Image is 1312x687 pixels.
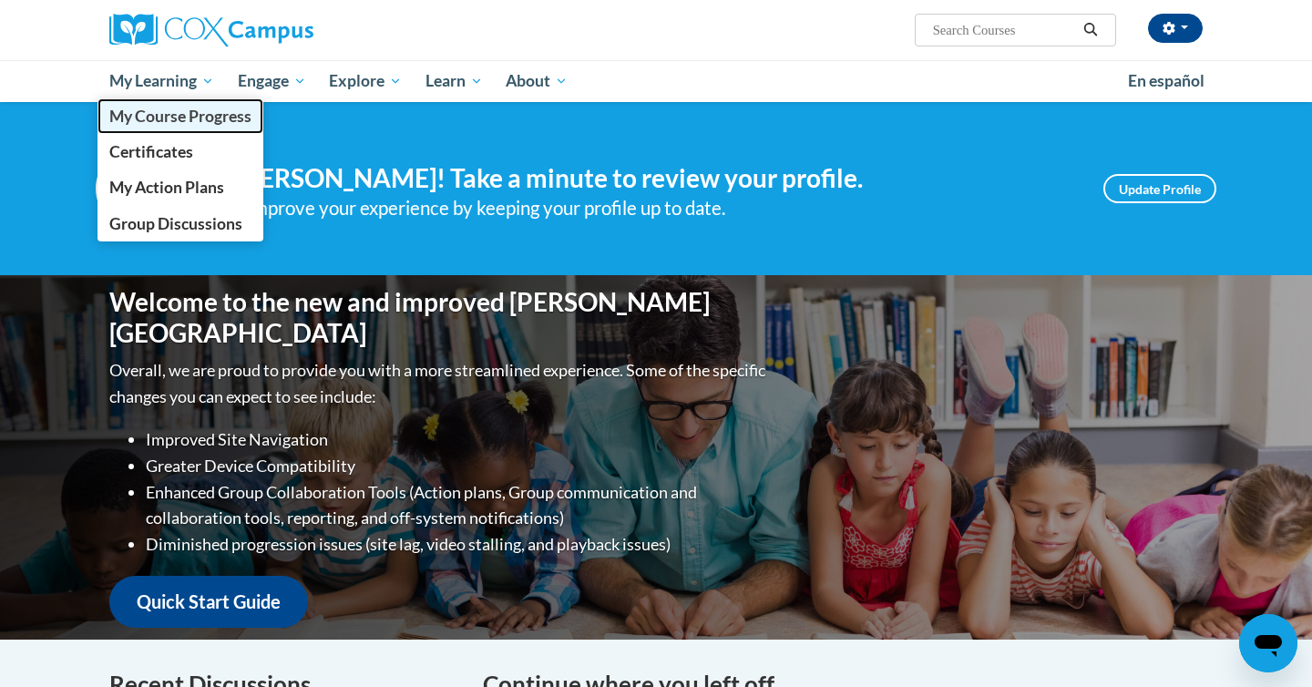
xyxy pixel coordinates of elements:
div: Main menu [82,60,1230,102]
span: En español [1128,71,1204,90]
img: Profile Image [96,148,178,230]
a: Cox Campus [109,14,456,46]
a: Quick Start Guide [109,576,308,628]
p: Overall, we are proud to provide you with a more streamlined experience. Some of the specific cha... [109,357,770,410]
li: Diminished progression issues (site lag, video stalling, and playback issues) [146,531,770,558]
button: Search [1077,19,1104,41]
a: Explore [317,60,414,102]
a: My Action Plans [97,169,263,205]
li: Enhanced Group Collaboration Tools (Action plans, Group communication and collaboration tools, re... [146,479,770,532]
a: En español [1116,62,1216,100]
a: About [495,60,580,102]
a: Certificates [97,134,263,169]
li: Greater Device Compatibility [146,453,770,479]
span: Certificates [109,142,193,161]
div: Help improve your experience by keeping your profile up to date. [205,193,1076,223]
a: My Course Progress [97,98,263,134]
li: Improved Site Navigation [146,426,770,453]
iframe: Button to launch messaging window [1239,614,1297,672]
img: Cox Campus [109,14,313,46]
span: My Learning [109,70,214,92]
a: My Learning [97,60,226,102]
span: Engage [238,70,306,92]
span: About [506,70,568,92]
span: Group Discussions [109,214,242,233]
a: Engage [226,60,318,102]
button: Account Settings [1148,14,1203,43]
span: Explore [329,70,402,92]
h1: Welcome to the new and improved [PERSON_NAME][GEOGRAPHIC_DATA] [109,287,770,348]
span: My Course Progress [109,107,251,126]
a: Group Discussions [97,206,263,241]
a: Learn [414,60,495,102]
a: Update Profile [1103,174,1216,203]
h4: Hi [PERSON_NAME]! Take a minute to review your profile. [205,163,1076,194]
span: My Action Plans [109,178,224,197]
span: Learn [425,70,483,92]
input: Search Courses [931,19,1077,41]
